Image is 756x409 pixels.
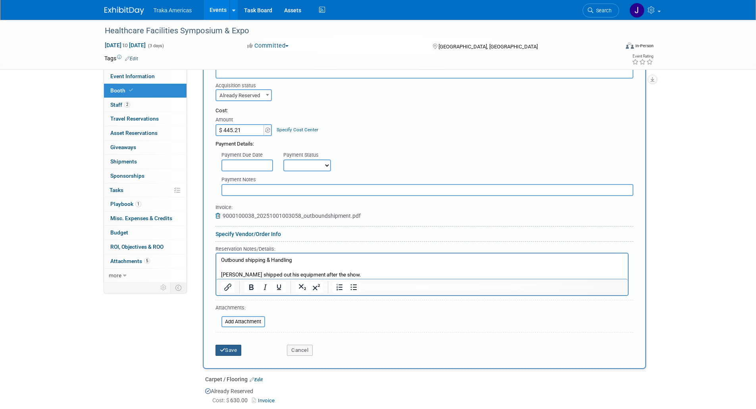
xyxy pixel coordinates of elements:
a: Edit [125,56,138,61]
span: (3 days) [147,43,164,48]
img: Format-Inperson.png [626,42,634,49]
span: Shipments [110,158,137,165]
div: Payment Details: [215,136,633,148]
span: Already Reserved [215,89,272,101]
button: Bold [244,282,258,293]
span: 2 [124,102,130,108]
i: Booth reservation complete [129,88,133,92]
a: Specify Vendor/Order Info [215,231,281,237]
a: Shipments [104,155,187,169]
span: Event Information [110,73,155,79]
a: Asset Reservations [104,126,187,140]
img: ExhibitDay [104,7,144,15]
span: Misc. Expenses & Credits [110,215,172,221]
span: 9000100038_20251001003058_outboundshipment.pdf [223,213,361,219]
span: Travel Reservations [110,115,159,122]
div: Amount [215,116,273,124]
span: Staff [110,102,130,108]
img: Jamie Saenz [629,3,644,18]
button: Italic [258,282,272,293]
a: Remove Attachment [215,213,223,219]
button: Save [215,345,242,356]
span: Cost: $ [212,397,230,403]
a: Sponsorships [104,169,187,183]
button: Bullet list [347,282,360,293]
span: Budget [110,229,128,236]
a: Booth [104,84,187,98]
div: Healthcare Facilities Symposium & Expo [102,24,607,38]
a: Staff2 [104,98,187,112]
div: Attachments: [215,304,265,313]
a: Edit [250,377,263,382]
div: Carpet / Flooring [205,375,646,383]
a: Playbook1 [104,197,187,211]
span: 5 [144,258,150,264]
td: Toggle Event Tabs [170,282,187,293]
span: [DATE] [DATE] [104,42,146,49]
a: Misc. Expenses & Credits [104,211,187,225]
div: Invoice: [215,204,361,212]
span: Sponsorships [110,173,144,179]
span: Tasks [110,187,123,193]
button: Numbered list [333,282,346,293]
span: Playbook [110,201,141,207]
span: 630.00 [212,397,251,403]
a: Search [583,4,619,17]
a: Tasks [104,183,187,197]
span: Attachments [110,258,150,264]
a: Invoice [252,397,278,403]
div: Event Format [572,41,654,53]
span: [GEOGRAPHIC_DATA], [GEOGRAPHIC_DATA] [439,44,538,50]
span: more [109,272,121,278]
div: Cost: [215,107,633,115]
span: Search [593,8,612,13]
span: Already Reserved [216,90,271,101]
iframe: Rich Text Area [216,253,628,279]
button: Insert/edit link [221,282,235,293]
button: Committed [244,42,292,50]
div: Reservation Notes/Details: [215,245,629,253]
span: to [121,42,129,48]
a: Giveaways [104,140,187,154]
a: Specify Cost Center [277,127,318,132]
a: Travel Reservations [104,112,187,126]
div: Payment Due Date [221,152,271,159]
a: Event Information [104,69,187,83]
button: Subscript [296,282,309,293]
div: In-Person [635,43,654,49]
div: Event Rating [632,54,653,58]
span: 1 [135,201,141,207]
div: Payment Status [283,152,337,159]
span: Booth [110,87,135,94]
span: Giveaways [110,144,136,150]
button: Cancel [287,345,313,356]
span: ROI, Objectives & ROO [110,244,164,250]
a: Attachments5 [104,254,187,268]
button: Underline [272,282,286,293]
a: Budget [104,226,187,240]
div: Acquisition status [215,79,275,89]
div: Payment Notes [221,176,633,184]
span: Traka Americas [154,7,192,13]
a: ROI, Objectives & ROO [104,240,187,254]
span: Asset Reservations [110,130,158,136]
a: more [104,269,187,282]
td: Personalize Event Tab Strip [157,282,171,293]
button: Superscript [310,282,323,293]
td: Tags [104,54,138,62]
